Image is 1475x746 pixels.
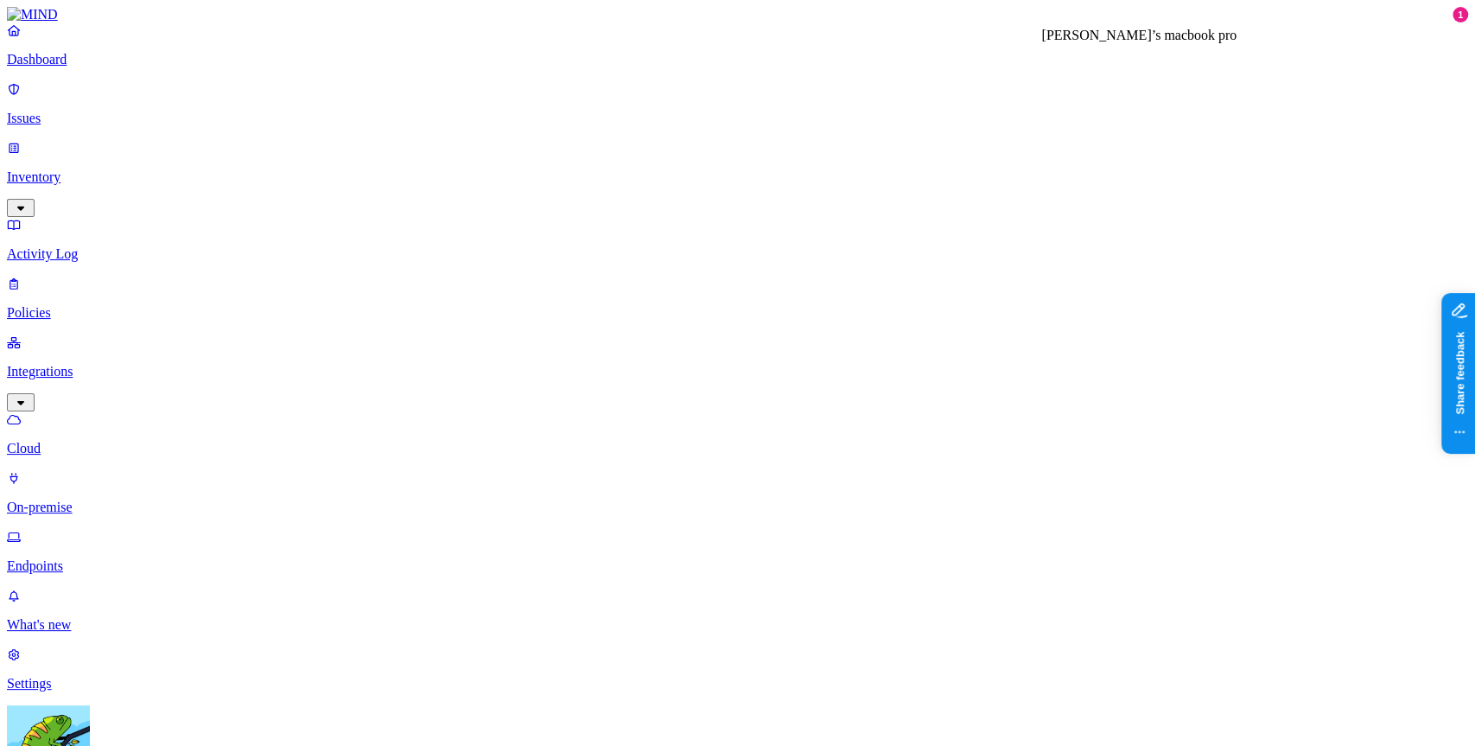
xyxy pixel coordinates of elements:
[7,246,1468,262] p: Activity Log
[7,364,1468,379] p: Integrations
[7,441,1468,456] p: Cloud
[7,7,58,22] img: MIND
[7,305,1468,321] p: Policies
[7,676,1468,692] p: Settings
[1041,28,1237,43] div: [PERSON_NAME]’s macbook pro
[7,500,1468,515] p: On-premise
[7,111,1468,126] p: Issues
[7,558,1468,574] p: Endpoints
[1453,7,1468,22] div: 1
[7,617,1468,633] p: What's new
[7,52,1468,67] p: Dashboard
[7,169,1468,185] p: Inventory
